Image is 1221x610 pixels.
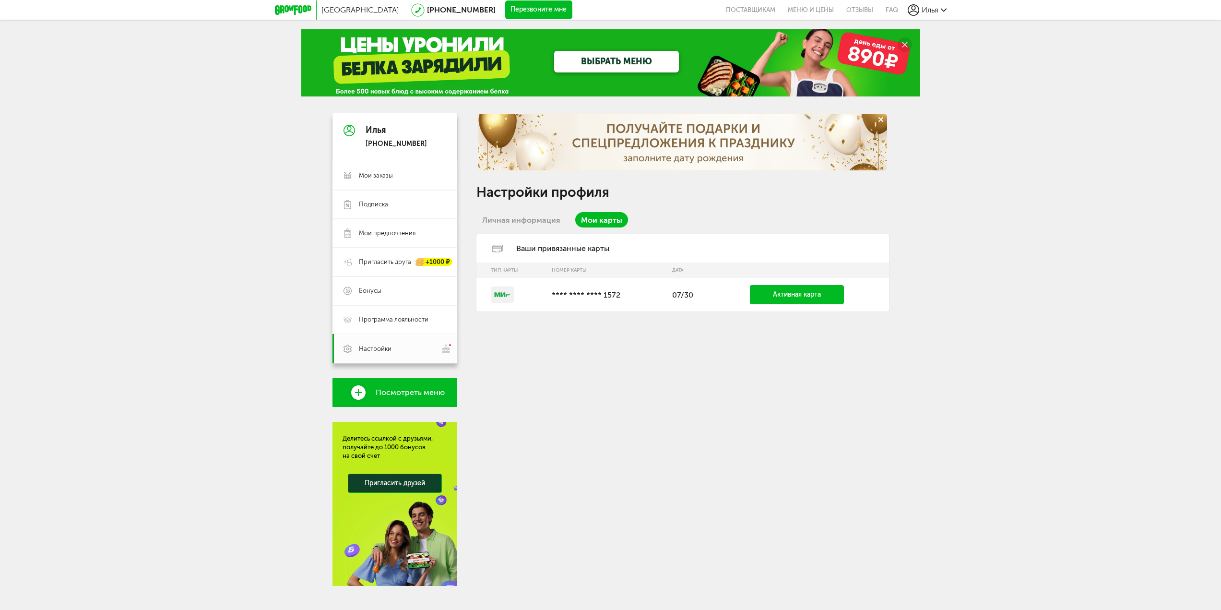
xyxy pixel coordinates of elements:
[359,200,388,209] span: Подписка
[343,434,447,460] div: Делитесь ссылкой с друзьями, получайте до 1000 бонусов на свой счет
[667,278,714,311] td: 07/30
[332,161,457,190] a: Мои заказы
[366,140,427,148] div: [PHONE_NUMBER]
[376,388,445,397] span: Посмотреть меню
[366,126,427,135] div: Илья
[359,171,393,180] span: Мои заказы
[332,334,457,363] a: Настройки
[547,263,667,278] th: Номер карты
[554,51,679,72] a: ВЫБРАТЬ МЕНЮ
[359,315,428,324] span: Программа лояльности
[321,5,399,14] span: [GEOGRAPHIC_DATA]
[476,186,889,199] h1: Настройки профиля
[667,263,714,278] th: Дата
[359,258,411,266] span: Пригласить друга
[348,474,442,493] a: Пригласить друзей
[332,305,457,334] a: Программа лояльности
[476,234,889,263] div: Ваши привязанные карты
[359,287,381,295] span: Бонусы
[427,5,496,14] a: [PHONE_NUMBER]
[416,258,452,266] div: +1000 ₽
[359,229,415,238] span: Мои предпочтения
[476,263,547,278] th: Тип карты
[476,212,566,227] a: Личная информация
[922,5,938,14] span: Илья
[750,285,844,304] a: Активная карта
[332,378,457,407] a: Посмотреть меню
[505,0,572,20] button: Перезвоните мне
[332,276,457,305] a: Бонусы
[332,190,457,219] a: Подписка
[359,345,391,353] span: Настройки
[575,212,628,227] a: Мои карты
[332,219,457,248] a: Мои предпочтения
[332,248,457,276] a: Пригласить друга +1000 ₽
